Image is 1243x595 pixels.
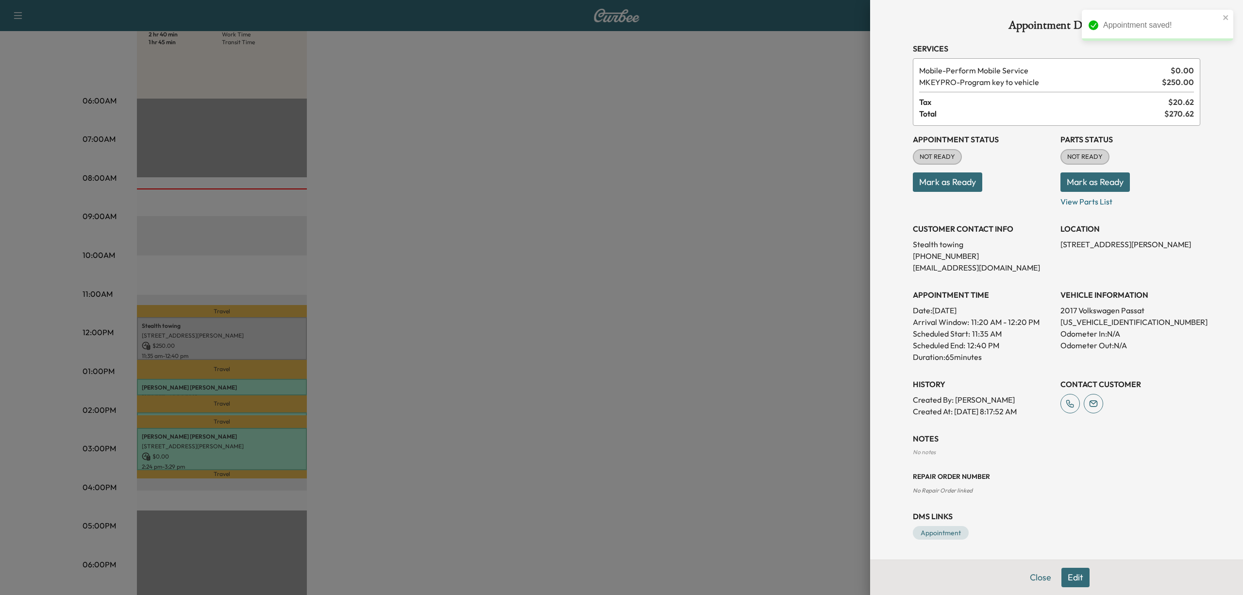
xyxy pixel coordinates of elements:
p: Date: [DATE] [913,305,1053,316]
button: Edit [1061,568,1090,587]
h3: Appointment Status [913,134,1053,145]
h3: LOCATION [1060,223,1200,235]
div: No notes [913,448,1200,456]
h3: CUSTOMER CONTACT INFO [913,223,1053,235]
h3: Services [913,43,1200,54]
span: Perform Mobile Service [919,65,1167,76]
span: Program key to vehicle [919,76,1158,88]
p: [US_VEHICLE_IDENTIFICATION_NUMBER] [1060,316,1200,328]
h3: Repair Order number [913,472,1200,481]
p: Created At : [DATE] 8:17:52 AM [913,406,1053,417]
h3: NOTES [913,433,1200,444]
p: 11:35 AM [972,328,1002,340]
h1: Appointment Details [913,19,1200,35]
p: [STREET_ADDRESS][PERSON_NAME] [1060,238,1200,250]
button: Close [1024,568,1058,587]
h3: VEHICLE INFORMATION [1060,289,1200,301]
span: $ 270.62 [1164,108,1194,119]
a: Appointment [913,526,969,540]
h3: APPOINTMENT TIME [913,289,1053,301]
p: Arrival Window: [913,316,1053,328]
span: $ 0.00 [1171,65,1194,76]
span: NOT READY [1061,152,1109,162]
p: Odometer In: N/A [1060,328,1200,340]
p: Duration: 65 minutes [913,351,1053,363]
p: Created By : [PERSON_NAME] [913,394,1053,406]
p: Stealth towing [913,238,1053,250]
span: Tax [919,96,1168,108]
span: NOT READY [914,152,961,162]
button: close [1223,14,1229,21]
p: [EMAIL_ADDRESS][DOMAIN_NAME] [913,262,1053,273]
p: Scheduled End: [913,340,965,351]
p: Scheduled Start: [913,328,970,340]
p: View Parts List [1060,192,1200,207]
h3: CONTACT CUSTOMER [1060,378,1200,390]
p: [PHONE_NUMBER] [913,250,1053,262]
h3: Parts Status [1060,134,1200,145]
p: 2017 Volkswagen Passat [1060,305,1200,316]
span: $ 250.00 [1162,76,1194,88]
span: Total [919,108,1164,119]
button: Mark as Ready [913,172,982,192]
p: Odometer Out: N/A [1060,340,1200,351]
h3: History [913,378,1053,390]
span: No Repair Order linked [913,487,973,494]
p: 12:40 PM [967,340,999,351]
span: 11:20 AM - 12:20 PM [971,316,1040,328]
h3: DMS Links [913,510,1200,522]
button: Mark as Ready [1060,172,1130,192]
div: Appointment saved! [1103,19,1220,31]
span: $ 20.62 [1168,96,1194,108]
